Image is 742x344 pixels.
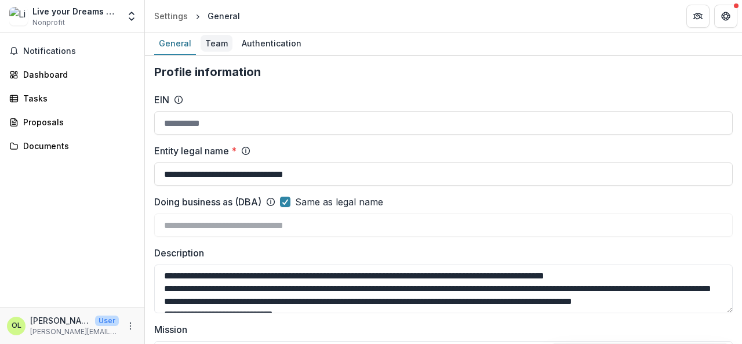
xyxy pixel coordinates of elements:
[237,32,306,55] a: Authentication
[150,8,245,24] nav: breadcrumb
[23,46,135,56] span: Notifications
[295,195,383,209] span: Same as legal name
[23,68,130,81] div: Dashboard
[686,5,710,28] button: Partners
[154,10,188,22] div: Settings
[154,32,196,55] a: General
[30,314,90,327] p: [PERSON_NAME]
[9,7,28,26] img: Live your Dreams Africa Foundation
[237,35,306,52] div: Authentication
[154,35,196,52] div: General
[154,323,726,336] label: Mission
[154,144,237,158] label: Entity legal name
[201,35,232,52] div: Team
[23,116,130,128] div: Proposals
[150,8,192,24] a: Settings
[32,17,65,28] span: Nonprofit
[714,5,737,28] button: Get Help
[208,10,240,22] div: General
[201,32,232,55] a: Team
[154,246,726,260] label: Description
[5,89,140,108] a: Tasks
[5,136,140,155] a: Documents
[12,322,21,329] div: Olayinka Layi-Adeite
[5,113,140,132] a: Proposals
[30,327,119,337] p: [PERSON_NAME][EMAIL_ADDRESS][DOMAIN_NAME]
[123,5,140,28] button: Open entity switcher
[32,5,119,17] div: Live your Dreams Africa Foundation
[5,65,140,84] a: Dashboard
[23,140,130,152] div: Documents
[95,316,119,326] p: User
[154,195,261,209] label: Doing business as (DBA)
[154,93,169,107] label: EIN
[154,65,733,79] h2: Profile information
[5,42,140,60] button: Notifications
[123,319,137,333] button: More
[23,92,130,104] div: Tasks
